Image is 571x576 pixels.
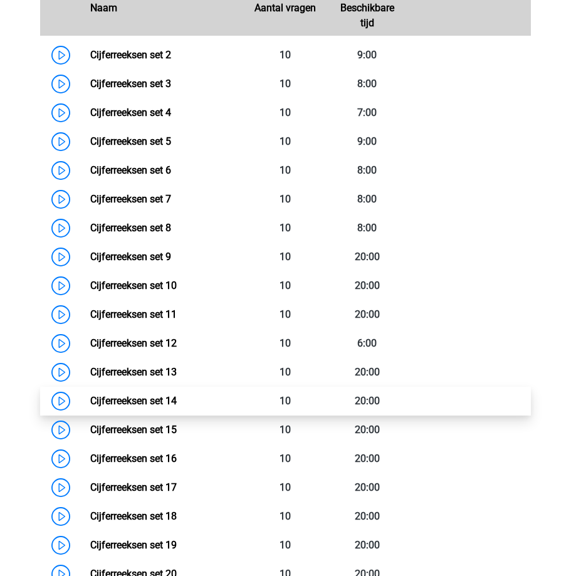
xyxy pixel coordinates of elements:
[90,453,177,464] a: Cijferreeksen set 16
[90,193,171,205] a: Cijferreeksen set 7
[90,366,177,378] a: Cijferreeksen set 13
[90,337,177,349] a: Cijferreeksen set 12
[90,107,171,118] a: Cijferreeksen set 4
[90,539,177,551] a: Cijferreeksen set 19
[90,280,177,291] a: Cijferreeksen set 10
[90,78,171,90] a: Cijferreeksen set 3
[90,251,171,263] a: Cijferreeksen set 9
[90,481,177,493] a: Cijferreeksen set 17
[81,1,244,31] div: Naam
[327,1,409,31] div: Beschikbare tijd
[90,164,171,176] a: Cijferreeksen set 6
[90,308,177,320] a: Cijferreeksen set 11
[90,395,177,407] a: Cijferreeksen set 14
[90,222,171,234] a: Cijferreeksen set 8
[90,49,171,61] a: Cijferreeksen set 2
[90,510,177,522] a: Cijferreeksen set 18
[90,135,171,147] a: Cijferreeksen set 5
[90,424,177,436] a: Cijferreeksen set 15
[244,1,327,31] div: Aantal vragen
